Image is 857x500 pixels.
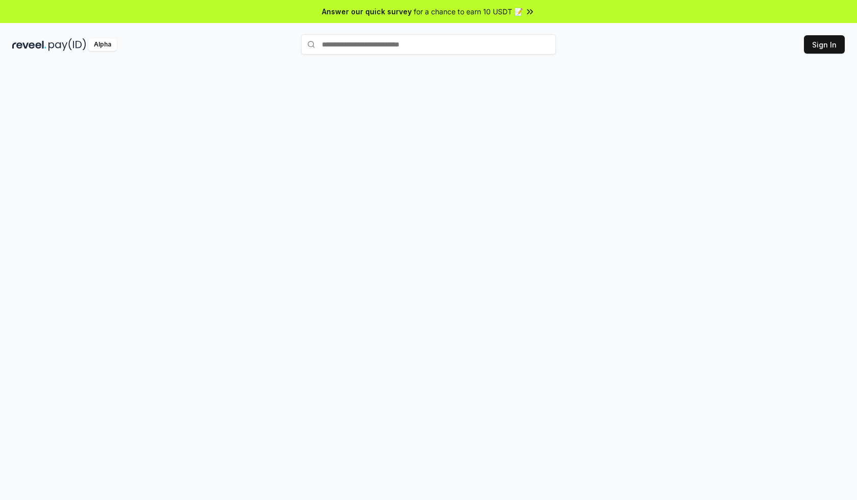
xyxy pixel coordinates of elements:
[12,38,46,51] img: reveel_dark
[48,38,86,51] img: pay_id
[804,35,845,54] button: Sign In
[88,38,117,51] div: Alpha
[414,6,523,17] span: for a chance to earn 10 USDT 📝
[322,6,412,17] span: Answer our quick survey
